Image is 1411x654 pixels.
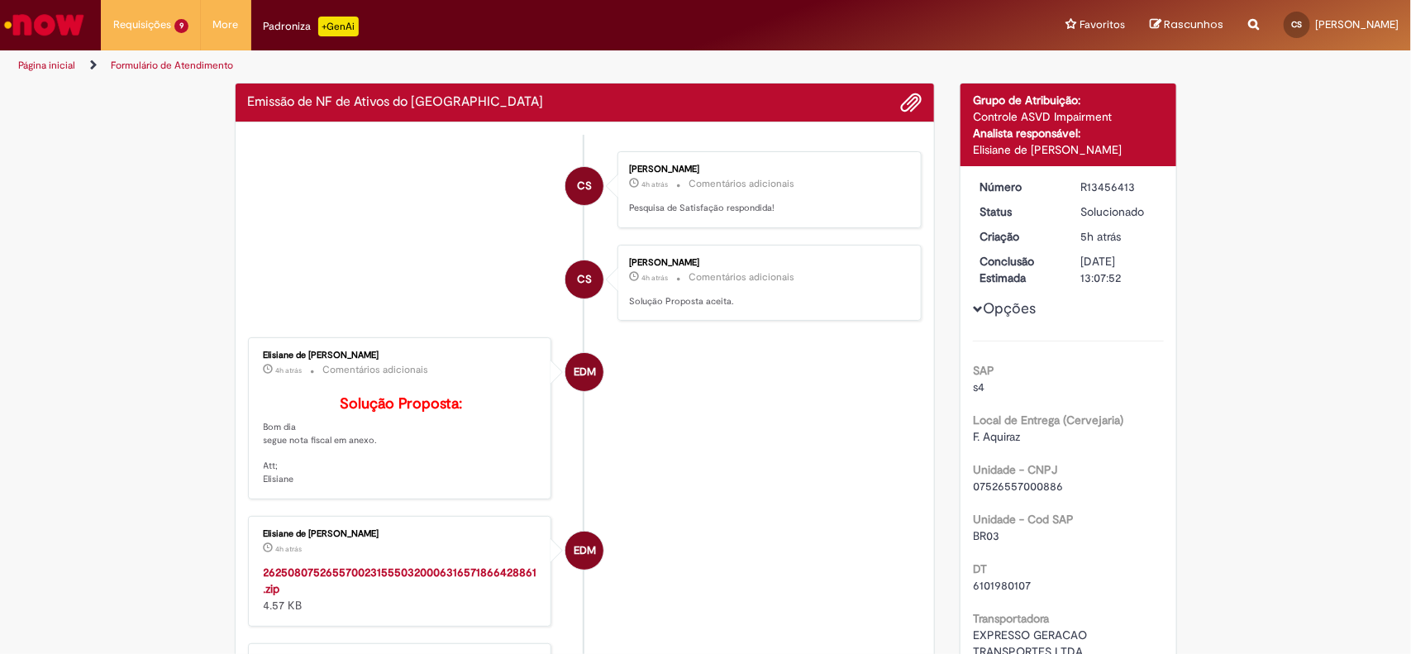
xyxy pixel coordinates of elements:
div: Analista responsável: [973,125,1164,141]
span: F. Aquiraz [973,429,1020,444]
div: Controle ASVD Impairment [973,108,1164,125]
div: 28/08/2025 09:57:16 [1081,228,1158,245]
div: [PERSON_NAME] [629,165,904,174]
span: CS [577,166,592,206]
time: 28/08/2025 10:22:56 [276,544,303,554]
b: Transportadora [973,611,1049,626]
b: DT [973,561,987,576]
dt: Status [967,203,1069,220]
small: Comentários adicionais [689,270,794,284]
time: 28/08/2025 10:23:05 [276,365,303,375]
p: Solução Proposta aceita. [629,295,904,308]
b: Unidade - Cod SAP [973,512,1074,527]
span: BR03 [973,528,999,543]
span: EDM [574,531,596,570]
span: 07526557000886 [973,479,1063,494]
div: R13456413 [1081,179,1158,195]
small: Comentários adicionais [689,177,794,191]
span: 4h atrás [276,365,303,375]
span: Favoritos [1080,17,1125,33]
small: Comentários adicionais [323,363,429,377]
div: [PERSON_NAME] [629,258,904,268]
div: 4.57 KB [264,564,539,613]
a: Página inicial [18,59,75,72]
span: More [213,17,239,33]
span: 6101980107 [973,578,1031,593]
span: 9 [174,19,188,33]
span: 4h atrás [641,179,668,189]
a: Formulário de Atendimento [111,59,233,72]
time: 28/08/2025 10:33:47 [641,179,668,189]
p: Pesquisa de Satisfação respondida! [629,202,904,215]
a: 26250807526557002315550320006316571866428861.zip [264,565,537,596]
div: Grupo de Atribuição: [973,92,1164,108]
b: Solução Proposta: [340,394,462,413]
dt: Criação [967,228,1069,245]
img: ServiceNow [2,8,87,41]
dt: Número [967,179,1069,195]
div: Elisiane de [PERSON_NAME] [264,351,539,360]
b: SAP [973,363,994,378]
span: 4h atrás [641,273,668,283]
div: Elisiane de [PERSON_NAME] [973,141,1164,158]
ul: Trilhas de página [12,50,928,81]
span: [PERSON_NAME] [1315,17,1399,31]
div: Elisiane de Moura Cardozo [565,353,603,391]
div: CARLOS SCHMIDT [565,260,603,298]
div: Elisiane de Moura Cardozo [565,532,603,570]
a: Rascunhos [1150,17,1223,33]
div: Padroniza [264,17,359,36]
button: Adicionar anexos [900,92,922,113]
div: CARLOS SCHMIDT [565,167,603,205]
span: CS [577,260,592,299]
b: Local de Entrega (Cervejaria) [973,413,1123,427]
span: Rascunhos [1164,17,1223,32]
span: CS [1292,19,1303,30]
b: Unidade - CNPJ [973,462,1057,477]
span: 4h atrás [276,544,303,554]
div: [DATE] 13:07:52 [1081,253,1158,286]
time: 28/08/2025 09:57:16 [1081,229,1122,244]
p: +GenAi [318,17,359,36]
p: Bom dia segue nota fiscal em anexo. Att; Elisiane [264,396,539,485]
div: Solucionado [1081,203,1158,220]
span: 5h atrás [1081,229,1122,244]
span: EDM [574,352,596,392]
dt: Conclusão Estimada [967,253,1069,286]
h2: Emissão de NF de Ativos do ASVD Histórico de tíquete [248,95,544,110]
span: s4 [973,380,984,394]
div: Elisiane de [PERSON_NAME] [264,529,539,539]
time: 28/08/2025 10:33:38 [641,273,668,283]
span: Requisições [113,17,171,33]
